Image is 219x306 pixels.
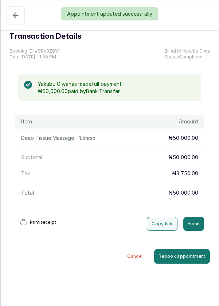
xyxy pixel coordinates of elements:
[15,215,61,230] button: Print receipt
[179,118,198,126] h1: Amount
[168,134,198,142] p: ₦50,000.00
[172,170,198,177] p: ₦3,750.00
[21,170,30,177] p: Tax
[147,217,177,231] button: Copy link
[21,189,34,196] p: Total
[21,118,32,126] h1: Item
[21,134,95,142] p: Deep Tissue Massage - 1.5hrs x
[9,54,60,60] p: Date: [DATE] ・ 1:00 PM
[38,88,195,95] p: ₦50,000.00 paid by Bank Transfer
[183,217,204,231] button: Email
[168,154,198,161] p: ₦50,000.00
[9,31,81,42] h1: Transaction Details
[164,54,210,60] p: Status: Completed
[164,48,210,54] p: Billed to: Yakubu Giwa
[38,80,195,88] p: Yakubu Giwa has made full payment
[116,249,154,264] button: Cancel
[168,189,198,196] p: ₦50,000.00
[9,48,60,54] p: Booking ID: # SPk3Z8Yf
[154,249,210,264] button: Rebook appointment
[67,10,152,18] p: Appointment updated successfully
[21,154,42,161] p: Subtotal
